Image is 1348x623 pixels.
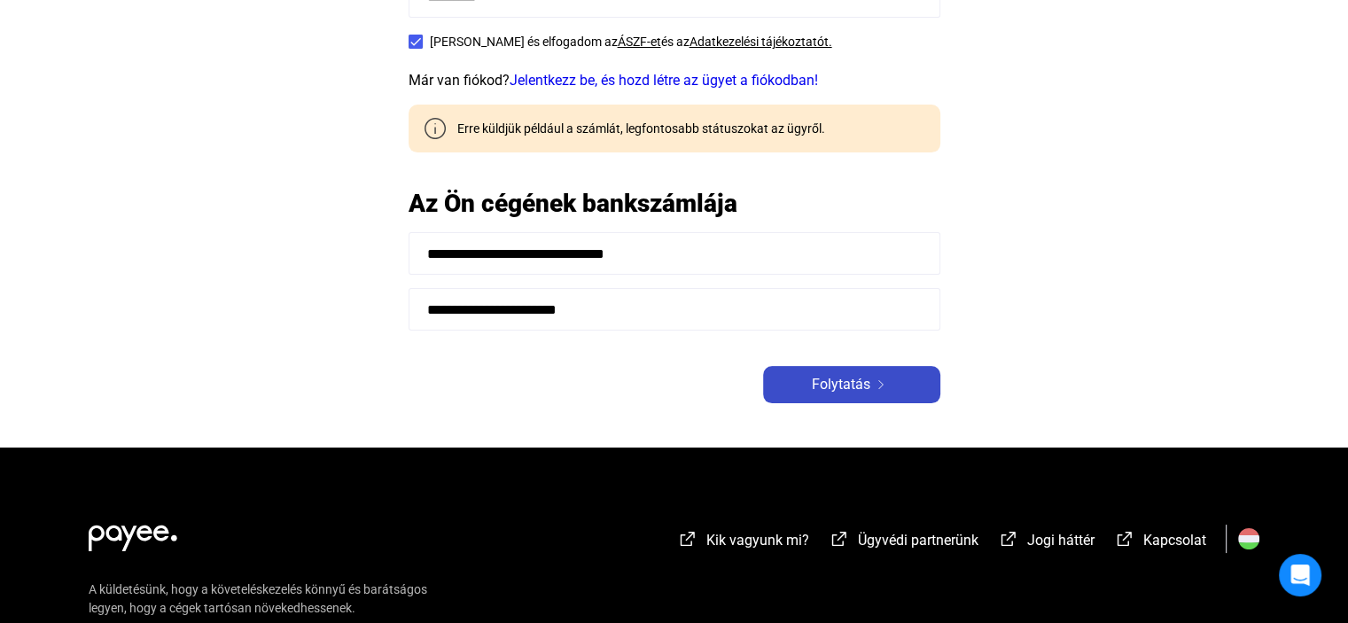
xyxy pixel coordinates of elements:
a: external-link-whiteKik vagyunk mi? [677,534,809,551]
span: Kapcsolat [1143,532,1206,549]
h2: Az Ön cégének bankszámlája [409,188,940,219]
img: info-grey-outline [425,118,446,139]
div: Open Intercom Messenger [1279,554,1321,596]
a: Jelentkezz be, és hozd létre az ügyet a fiókodban! [510,72,818,89]
img: arrow-right-white [870,380,892,389]
img: external-link-white [998,530,1019,548]
a: Adatkezelési tájékoztatót. [690,35,832,49]
img: external-link-white [677,530,698,548]
a: external-link-whiteJogi háttér [998,534,1095,551]
a: ÁSZF-et [618,35,661,49]
div: Már van fiókod? [409,70,940,91]
span: Jogi háttér [1027,532,1095,549]
img: white-payee-white-dot.svg [89,515,177,551]
span: Folytatás [812,374,870,395]
span: Ügyvédi partnerünk [858,532,978,549]
button: Folytatásarrow-right-white [763,366,940,403]
a: external-link-whiteKapcsolat [1114,534,1206,551]
span: [PERSON_NAME] és elfogadom az [430,35,618,49]
div: Erre küldjük például a számlát, legfontosabb státuszokat az ügyről. [444,120,825,137]
img: external-link-white [1114,530,1135,548]
img: external-link-white [829,530,850,548]
span: és az [661,35,690,49]
img: HU.svg [1238,528,1259,549]
a: external-link-whiteÜgyvédi partnerünk [829,534,978,551]
span: Kik vagyunk mi? [706,532,809,549]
